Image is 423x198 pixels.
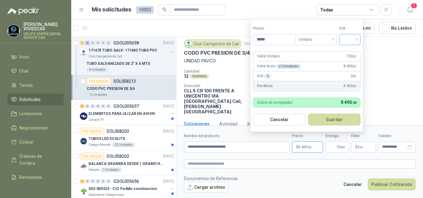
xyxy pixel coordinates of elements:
div: 0 [96,41,100,45]
p: Valor bruto [257,63,301,69]
div: 0 [101,104,106,108]
p: GRUPO EMPRESARIAL SERVER SAS [24,32,64,40]
div: Club Campestre de Cali [184,39,242,48]
a: Inicio [7,51,64,63]
img: Company Logo [80,112,87,120]
p: IVA [257,73,271,79]
p: GSOL005697 [113,104,139,108]
div: 0 [90,179,95,183]
a: Por cotizarSOL058202[DATE] Company LogoBALANZA GRAMERA DESDE 1 GRAMO HASTA 5 GRAMOSPatojito1 Unid... [71,150,176,175]
p: CODO PVC PRESION DE 3/4 [184,50,250,56]
p: SOL058202 [107,154,129,158]
span: ,00 [360,145,363,149]
a: 3 0 0 0 0 0 GSOL005696[DATE] Company Logo002-005323 - CIO Pedido construccionSalamanca Oleaginosa... [80,178,175,197]
button: Cancelar [253,114,306,125]
span: ,00 [353,65,356,68]
div: 0 [101,41,106,45]
span: Unitario [299,35,333,44]
span: ,00 [351,101,356,105]
span: 8.400 [298,145,312,149]
div: 0 [106,41,111,45]
div: 3 [85,41,90,45]
span: 0 [357,145,363,149]
p: Dirección [184,84,252,88]
div: 20 Unidades [112,142,135,147]
div: 12 Unidades [87,92,110,97]
button: No Leídos [379,22,416,34]
span: Tareas [19,82,33,89]
img: Company Logo [80,187,87,195]
a: Por cotizarSOL058213CODO PVC PRESION DE 3/412 Unidades [71,75,176,100]
span: 2 [411,3,417,9]
p: TUBO GALVANIZADO DE 2" X 6 MTS [87,61,150,67]
a: Solicitudes [7,94,64,105]
span: search [162,7,167,12]
h1: Mis solicitudes [92,5,131,14]
span: ,00 [353,84,356,88]
p: SOL058203 [107,129,129,133]
button: 2 [404,4,416,15]
div: % [264,74,272,79]
a: Cotizar [7,136,64,148]
span: ,00 [353,55,356,58]
a: Negociaciones [7,122,64,134]
div: 0 [106,104,111,108]
span: ,00 [353,74,356,78]
div: 0 [106,179,111,183]
a: Órdenes de Compra [7,150,64,169]
img: Company Logo [80,49,87,57]
span: Inicio [19,53,29,60]
span: 700 [347,53,356,59]
p: [DATE] [163,128,174,134]
div: 0 [85,104,90,108]
img: Company Logo [80,137,87,145]
p: CODO PVC PRESION DE 3/4 [87,86,135,92]
label: Entrega [325,133,349,139]
p: Recibirás [257,83,273,89]
div: Por cotizar [87,78,111,85]
p: [DATE] [244,41,257,47]
p: UNIDAD PAVCO [184,57,416,64]
p: 12 [184,74,189,79]
button: Guardar [308,114,361,125]
label: Flete [351,133,376,139]
span: Días [337,142,345,152]
div: 0 [96,104,100,108]
p: GSOL005698 [113,41,139,45]
p: TUBOS LED ECOLITE [89,136,125,142]
button: Cancelar [340,179,365,190]
img: Company Logo [80,162,87,170]
p: $8.400,00 [292,141,323,153]
p: [DATE] [163,40,174,46]
p: Caracol TV [89,117,104,122]
a: Tareas [7,79,64,91]
img: Logo peakr [7,7,39,15]
label: Precio [292,133,323,139]
div: 1 Unidades [100,167,122,172]
div: Cotizaciones [184,120,209,127]
p: Cantidad [184,69,265,74]
span: 8.400 [343,63,356,69]
p: BALANZA GRAMERA DESDE 1 GRAMO HASTA 5 GRAMOS [89,161,166,167]
label: Nombre del producto [184,133,290,139]
span: 8.400 [343,83,356,89]
div: Unidades [190,74,209,79]
span: ,00 [308,145,312,149]
span: $ [355,145,357,149]
span: Negociaciones [19,124,48,131]
div: 3 [80,179,85,183]
p: Salamanca Oleaginosas SAS [89,192,128,197]
div: 6 [80,104,85,108]
p: Cobro al comprador [257,100,293,104]
label: Precio [253,26,295,32]
label: IVA [339,26,360,32]
p: [PERSON_NAME] VIVIESCAS [24,22,64,31]
a: Licitaciones [7,108,64,120]
p: Club Campestre de Cali [89,54,122,59]
button: Cargar archivo [184,182,229,193]
div: Mensajes [247,120,266,127]
p: Documentos de Referencia [184,175,238,182]
p: [DATE] [163,179,174,184]
p: $ 0,00 [351,141,376,153]
p: GSOL005696 [113,179,139,183]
